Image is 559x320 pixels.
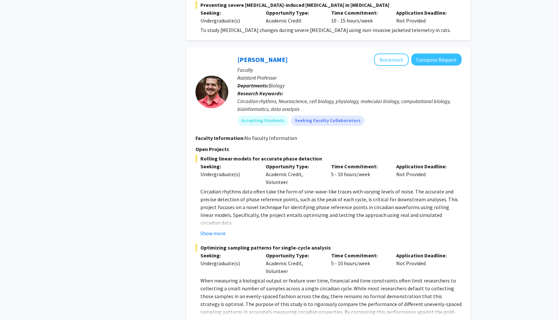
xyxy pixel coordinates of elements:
[195,244,462,251] span: Optimizing sampling patterns for single-cycle analysis
[396,162,452,170] p: Application Deadline:
[391,251,457,275] div: Not Provided
[331,9,387,17] p: Time Commitment:
[396,251,452,259] p: Application Deadline:
[261,162,326,186] div: Academic Credit, Volunteer
[261,9,326,24] div: Academic Credit
[195,135,245,141] b: Faculty Information:
[237,66,462,74] p: Faculty
[237,97,462,113] div: Circadian rhythms, Neuroscience, cell biology, physiology, molecular biology, computational biolo...
[200,162,256,170] p: Seeking:
[266,251,321,259] p: Opportunity Type:
[396,9,452,17] p: Application Deadline:
[237,55,288,64] a: [PERSON_NAME]
[200,251,256,259] p: Seeking:
[195,145,462,153] p: Open Projects
[200,26,462,34] p: To study [MEDICAL_DATA] changes during severe [MEDICAL_DATA] using non-invasive jacketed telemetr...
[237,90,283,97] b: Research Keywords:
[245,135,297,141] span: No Faculty Information
[200,9,256,17] p: Seeking:
[237,74,462,82] p: Assistant Professor
[200,188,462,227] p: Circadian rhythms data often take the form of sine-wave-like traces with varying levels of noise....
[411,53,462,66] button: Compose Request to Michael Tackenberg
[266,162,321,170] p: Opportunity Type:
[391,162,457,186] div: Not Provided
[326,251,392,275] div: 5 - 10 hours/week
[5,291,28,315] iframe: Chat
[326,162,392,186] div: 5 - 10 hours/week
[291,115,364,126] mat-chip: Seeking Faculty Collaborators
[374,53,409,66] button: Add Michael Tackenberg to Bookmarks
[200,259,256,267] div: Undergraduate(s)
[195,1,462,9] span: Preventing severe [MEDICAL_DATA]-induced [MEDICAL_DATA] in [MEDICAL_DATA]
[269,82,285,89] span: Biology
[391,9,457,24] div: Not Provided
[266,9,321,17] p: Opportunity Type:
[200,229,226,237] button: Show more
[200,17,256,24] div: Undergraduate(s)
[261,251,326,275] div: Academic Credit, Volunteer
[326,9,392,24] div: 10 - 15 hours/week
[237,82,269,89] b: Departments:
[195,155,462,162] span: Rolling linear models for accurate phase detection
[331,162,387,170] p: Time Commitment:
[331,251,387,259] p: Time Commitment:
[200,170,256,178] div: Undergraduate(s)
[237,115,288,126] mat-chip: Accepting Students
